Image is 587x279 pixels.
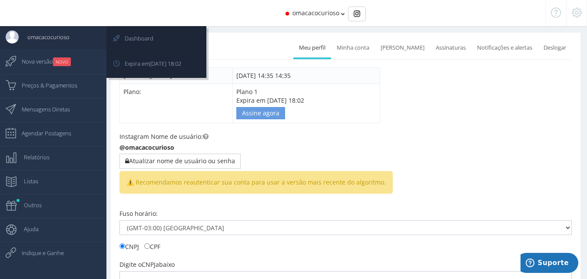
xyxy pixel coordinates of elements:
[348,7,366,21] div: Basic example
[236,107,285,119] a: Assine agora
[15,170,38,192] span: Listas
[119,154,241,168] button: Atualizar nome de usuário ou senha
[6,30,19,44] img: User Image
[119,242,139,251] label: CNPJ
[471,38,538,57] a: Notificações e alertas
[331,38,375,57] a: Minha conta
[108,53,205,77] a: Expira em[DATE] 18:02
[236,96,304,115] span: Expira em [DATE] 18:02
[149,60,181,67] span: [DATE] 18:02
[293,38,331,57] a: Meu perfil
[116,53,181,74] span: Expira em
[13,242,64,264] span: Indique e Ganhe
[430,38,471,57] a: Assinaturas
[19,26,70,48] span: omacacocurioso
[15,218,39,240] span: Ajuda
[119,209,158,218] label: Fuso horário:
[521,253,578,275] iframe: Abre um widget para que você possa encontrar mais informações
[13,50,71,72] span: Nova versão
[233,67,380,84] td: [DATE] 14:35 14:35
[144,243,150,249] input: CPF
[119,243,125,249] input: CNPJ
[13,122,71,144] span: Agendar Postagens
[375,38,430,57] a: [PERSON_NAME]
[119,171,393,194] span: ⚠️ Recomendamos reautenticar sua conta para usar a versão mais recente do algoritmo.
[120,84,233,123] td: Plano:
[236,87,304,115] span: Plano 1
[13,98,70,120] span: Mensagens Diretas
[13,74,77,96] span: Preços & Pagamentos
[15,194,42,216] span: Outros
[292,9,339,17] span: omacacocurioso
[142,260,156,269] span: CNPJ
[144,242,160,251] label: CPF
[116,27,153,49] span: Dashboard
[119,143,174,151] b: @omacacocurioso
[53,57,71,66] small: NOVO
[354,10,360,17] img: Instagram_simple_icon.svg
[15,146,50,168] span: Relatórios
[119,132,209,141] label: Instagram Nome de usuário:
[538,38,572,57] a: Deslogar
[108,27,205,51] a: Dashboard
[119,260,175,269] label: Digite o abaixo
